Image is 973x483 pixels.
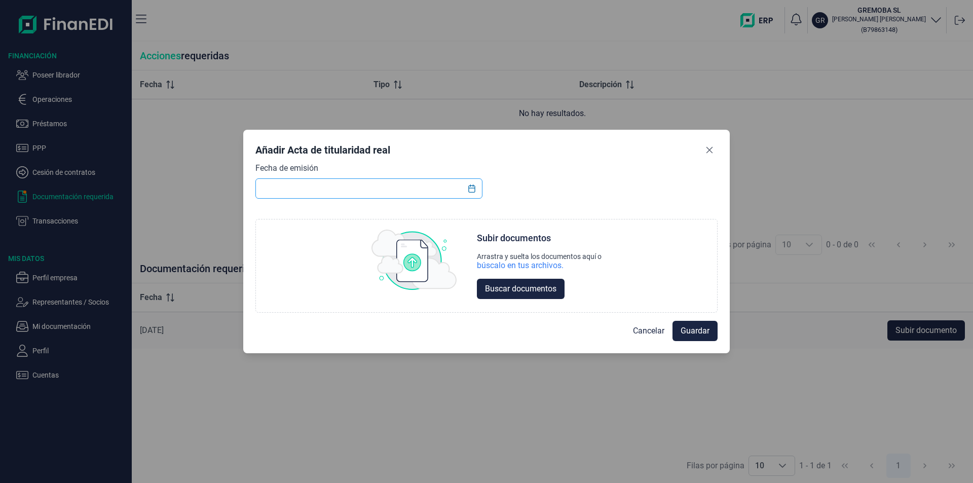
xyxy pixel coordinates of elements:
button: Close [701,142,718,158]
button: Cancelar [625,321,672,341]
img: upload img [371,230,457,290]
div: Subir documentos [477,232,551,244]
div: búscalo en tus archivos. [477,261,602,271]
button: Choose Date [462,179,481,198]
div: Arrastra y suelta los documentos aquí o [477,252,602,261]
span: Buscar documentos [485,283,556,295]
span: Cancelar [633,325,664,337]
div: búscalo en tus archivos. [477,261,564,271]
button: Buscar documentos [477,279,565,299]
label: Fecha de emisión [255,162,318,174]
div: Añadir Acta de titularidad real [255,143,390,157]
span: Guardar [681,325,709,337]
button: Guardar [672,321,718,341]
